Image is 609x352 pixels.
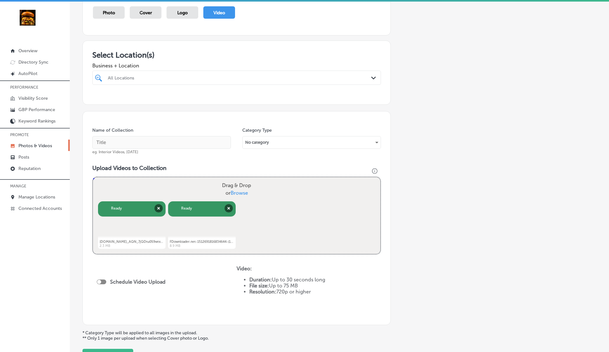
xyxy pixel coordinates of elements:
div: All Locations [108,75,372,80]
p: Directory Sync [18,60,49,65]
p: Manage Locations [18,194,55,200]
span: Browse [231,190,248,196]
strong: File size: [249,283,269,289]
li: 720p or higher [249,289,381,295]
span: Business + Location [92,63,381,69]
p: * Category Type will be applied to all images in the upload. ** Only 1 image per upload when sele... [82,330,596,341]
p: Photos & Videos [18,143,52,148]
p: GBP Performance [18,107,55,112]
li: Up to 75 MB [249,283,381,289]
p: Keyword Rankings [18,118,56,124]
p: Reputation [18,166,41,171]
label: Name of Collection [92,128,133,133]
span: eg. Interior Videos, [DATE] [92,150,138,154]
strong: Resolution: [249,289,276,295]
span: Logo [177,10,188,16]
h3: Select Location(s) [92,50,381,60]
img: 236f6248-51d4-441f-81ca-bd39460844ec278044108_140003795218032_8071878743168997487_n.jpg [10,10,45,26]
label: Schedule Video Upload [110,279,166,285]
p: AutoPilot [18,71,37,76]
li: Up to 30 seconds long [249,277,381,283]
input: Title [92,136,231,149]
label: Category Type [242,128,272,133]
h3: Upload Videos to Collection [92,165,381,172]
p: Connected Accounts [18,206,62,211]
div: No category [243,137,381,148]
p: Posts [18,154,29,160]
span: Photo [103,10,115,16]
span: Cover [140,10,152,16]
p: Visibility Score [18,96,48,101]
p: Overview [18,48,37,53]
strong: Video: [237,266,252,272]
label: Drag & Drop or [219,179,254,199]
strong: Duration: [249,277,272,283]
span: Video [213,10,225,16]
